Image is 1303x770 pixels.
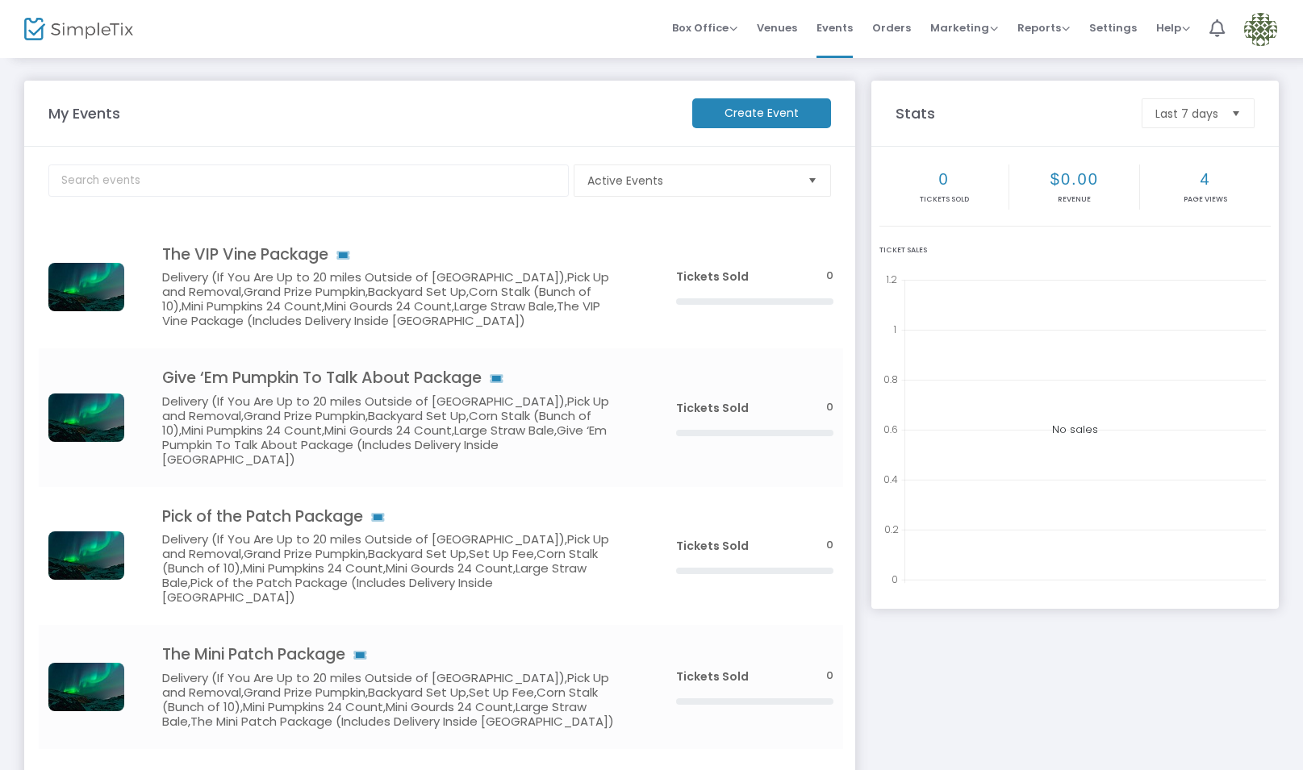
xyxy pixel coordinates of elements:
h5: Delivery (If You Are Up to 20 miles Outside of [GEOGRAPHIC_DATA]),Pick Up and Removal,Grand Prize... [162,532,628,605]
span: 0 [826,400,833,415]
span: Tickets Sold [676,668,749,685]
span: Settings [1089,7,1137,48]
span: Reports [1017,20,1070,35]
h2: 0 [881,169,1008,189]
span: Active Events [587,173,795,189]
span: Orders [872,7,911,48]
span: Tickets Sold [676,538,749,554]
p: Revenue [1011,194,1138,206]
span: Tickets Sold [676,268,749,285]
span: 0 [826,668,833,684]
span: 0 [826,268,833,284]
m-button: Create Event [692,98,831,128]
div: Ticket Sales [879,245,1271,256]
h4: The VIP Vine Package [162,245,628,264]
h5: Delivery (If You Are Up to 20 miles Outside of [GEOGRAPHIC_DATA]),Pick Up and Removal,Grand Prize... [162,270,628,328]
div: No sales [879,268,1271,591]
span: Last 7 days [1155,106,1218,122]
input: Search events [48,164,569,197]
span: Marketing [930,20,998,35]
p: Tickets sold [881,194,1008,206]
h4: Pick of the Patch Package [162,507,628,526]
span: Venues [757,7,797,48]
span: Help [1156,20,1190,35]
p: Page Views [1142,194,1269,206]
img: img_lights.jpg [48,263,124,311]
h2: $0.00 [1011,169,1138,189]
img: img_lights.jpg [48,393,124,442]
m-panel-title: Stats [887,102,1134,124]
h4: Give ‘Em Pumpkin To Talk About Package [162,368,628,387]
span: Box Office [672,20,737,35]
button: Select [1225,99,1247,127]
span: 0 [826,538,833,553]
m-panel-title: My Events [40,102,684,124]
h5: Delivery (If You Are Up to 20 miles Outside of [GEOGRAPHIC_DATA]),Pick Up and Removal,Grand Prize... [162,394,628,467]
h5: Delivery (If You Are Up to 20 miles Outside of [GEOGRAPHIC_DATA]),Pick Up and Removal,Grand Prize... [162,671,628,729]
h2: 4 [1142,169,1269,189]
span: Tickets Sold [676,400,749,416]
img: img_lights.jpg [48,531,124,580]
button: Select [801,165,824,196]
img: img_lights.jpg [48,663,124,711]
span: Events [816,7,853,48]
h4: The Mini Patch Package [162,645,628,664]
